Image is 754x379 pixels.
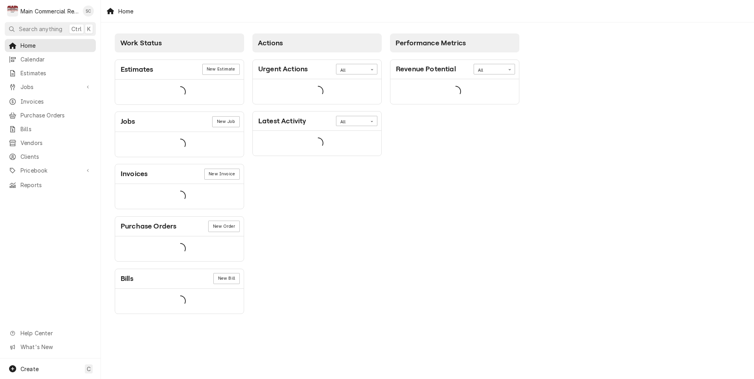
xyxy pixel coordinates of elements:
div: Card Data [115,184,244,209]
div: Card Link Button [208,221,239,232]
div: Card: Purchase Orders [115,216,244,262]
span: Jobs [21,83,80,91]
div: Card Title [396,64,456,74]
a: New Invoice [204,169,240,180]
div: Dashboard [101,22,754,328]
div: Card Title [121,116,135,127]
div: Card Data [115,289,244,314]
button: Search anythingCtrlK [5,22,96,36]
span: Reports [21,181,92,189]
span: K [87,25,91,33]
div: All [340,119,363,125]
div: Card: Jobs [115,111,244,157]
span: Estimates [21,69,92,77]
a: Purchase Orders [5,109,96,122]
div: Card Title [258,116,306,126]
span: Create [21,366,39,372]
span: Clients [21,152,92,161]
span: Invoices [21,97,92,106]
a: Bills [5,123,96,136]
div: Card Link Button [213,273,239,284]
a: Clients [5,150,96,163]
div: Card Column Content [252,52,382,156]
a: New Bill [213,273,239,284]
div: Card Column: Actions [248,30,386,318]
div: Card Column Header [390,33,519,52]
div: Card Data [390,79,519,104]
span: Bills [21,125,92,133]
span: Calendar [21,55,92,63]
span: Home [21,41,92,50]
a: Go to What's New [5,340,96,353]
div: M [7,6,18,17]
span: Loading... [175,293,186,309]
div: Card Title [258,64,308,74]
div: Card Header [115,60,244,80]
span: Vendors [21,139,92,147]
div: Card Data [253,131,381,156]
div: Card Data Filter Control [474,64,515,74]
div: Card Data [115,80,244,104]
div: Card Title [121,169,147,179]
div: Card Column: Performance Metrics [386,30,524,318]
a: Estimates [5,67,96,80]
div: Card Column Content [390,52,519,135]
a: New Job [212,116,239,127]
span: Loading... [175,136,186,152]
div: Card: Urgent Actions [252,59,382,104]
div: Card Header [115,164,244,184]
div: Main Commercial Refrigeration Service [21,7,78,15]
div: Scott Costello's Avatar [83,6,94,17]
div: Card Column Header [115,33,244,52]
div: Card Column Header [252,33,382,52]
span: Ctrl [71,25,82,33]
a: Go to Jobs [5,80,96,93]
div: Card Title [121,221,176,232]
span: Loading... [175,188,186,205]
a: Go to Help Center [5,327,96,340]
div: Card Header [115,112,244,132]
span: Actions [258,39,283,47]
div: Card: Latest Activity [252,111,382,156]
span: What's New [21,343,91,351]
span: Work Status [120,39,162,47]
span: Loading... [312,83,323,100]
div: Card Data [115,236,244,261]
div: Card: Estimates [115,59,244,105]
div: Card: Revenue Potential [390,59,519,104]
span: Performance Metrics [396,39,466,47]
div: Card Data [253,79,381,104]
span: Loading... [175,241,186,257]
div: Card Link Button [212,116,239,127]
div: All [340,67,363,74]
a: Go to Pricebook [5,164,96,177]
span: Loading... [450,83,461,100]
div: Card Column Content [115,52,244,314]
div: Card Header [253,111,381,131]
a: Vendors [5,136,96,149]
div: Card Title [121,273,133,284]
span: Loading... [175,84,186,100]
div: Card Link Button [202,64,240,75]
a: New Estimate [202,64,240,75]
span: Loading... [312,135,323,152]
a: New Order [208,221,239,232]
div: Card: Invoices [115,164,244,209]
div: Card Header [390,60,519,79]
span: Purchase Orders [21,111,92,119]
span: Pricebook [21,166,80,175]
div: Card Data [115,132,244,157]
a: Calendar [5,53,96,66]
div: Card Data Filter Control [336,116,377,126]
div: SC [83,6,94,17]
a: Invoices [5,95,96,108]
div: Card Header [253,60,381,79]
span: Help Center [21,329,91,337]
span: Search anything [19,25,62,33]
div: All [478,67,501,74]
a: Home [5,39,96,52]
div: Card Column: Work Status [111,30,248,318]
a: Reports [5,178,96,191]
div: Card Data Filter Control [336,64,377,74]
div: Main Commercial Refrigeration Service's Avatar [7,6,18,17]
